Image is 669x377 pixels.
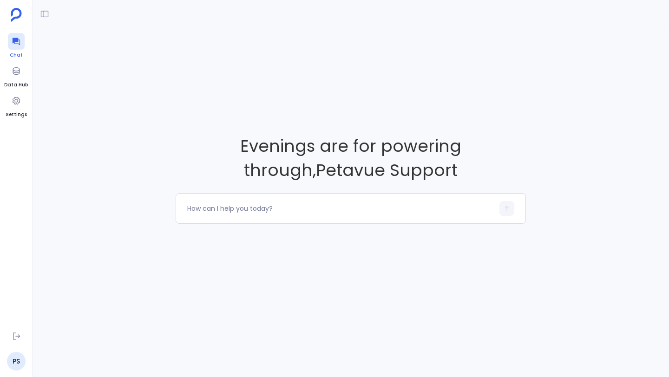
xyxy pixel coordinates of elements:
[11,8,22,22] img: petavue logo
[6,92,27,118] a: Settings
[6,111,27,118] span: Settings
[7,352,26,370] a: PS
[4,81,28,89] span: Data Hub
[8,33,25,59] a: Chat
[4,63,28,89] a: Data Hub
[176,134,526,182] span: Evenings are for powering through , Petavue Support
[8,52,25,59] span: Chat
